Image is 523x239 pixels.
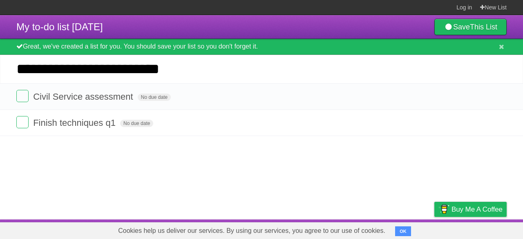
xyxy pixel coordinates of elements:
[424,221,445,237] a: Privacy
[326,221,343,237] a: About
[470,23,497,31] b: This List
[353,221,386,237] a: Developers
[16,116,29,128] label: Done
[434,202,507,217] a: Buy me a coffee
[16,21,103,32] span: My to-do list [DATE]
[16,90,29,102] label: Done
[120,120,153,127] span: No due date
[138,94,171,101] span: No due date
[33,92,135,102] span: Civil Service assessment
[434,19,507,35] a: SaveThis List
[396,221,414,237] a: Terms
[110,223,393,239] span: Cookies help us deliver our services. By using our services, you agree to our use of cookies.
[455,221,507,237] a: Suggest a feature
[451,202,503,217] span: Buy me a coffee
[395,226,411,236] button: OK
[438,202,449,216] img: Buy me a coffee
[33,118,118,128] span: Finish techniques q1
